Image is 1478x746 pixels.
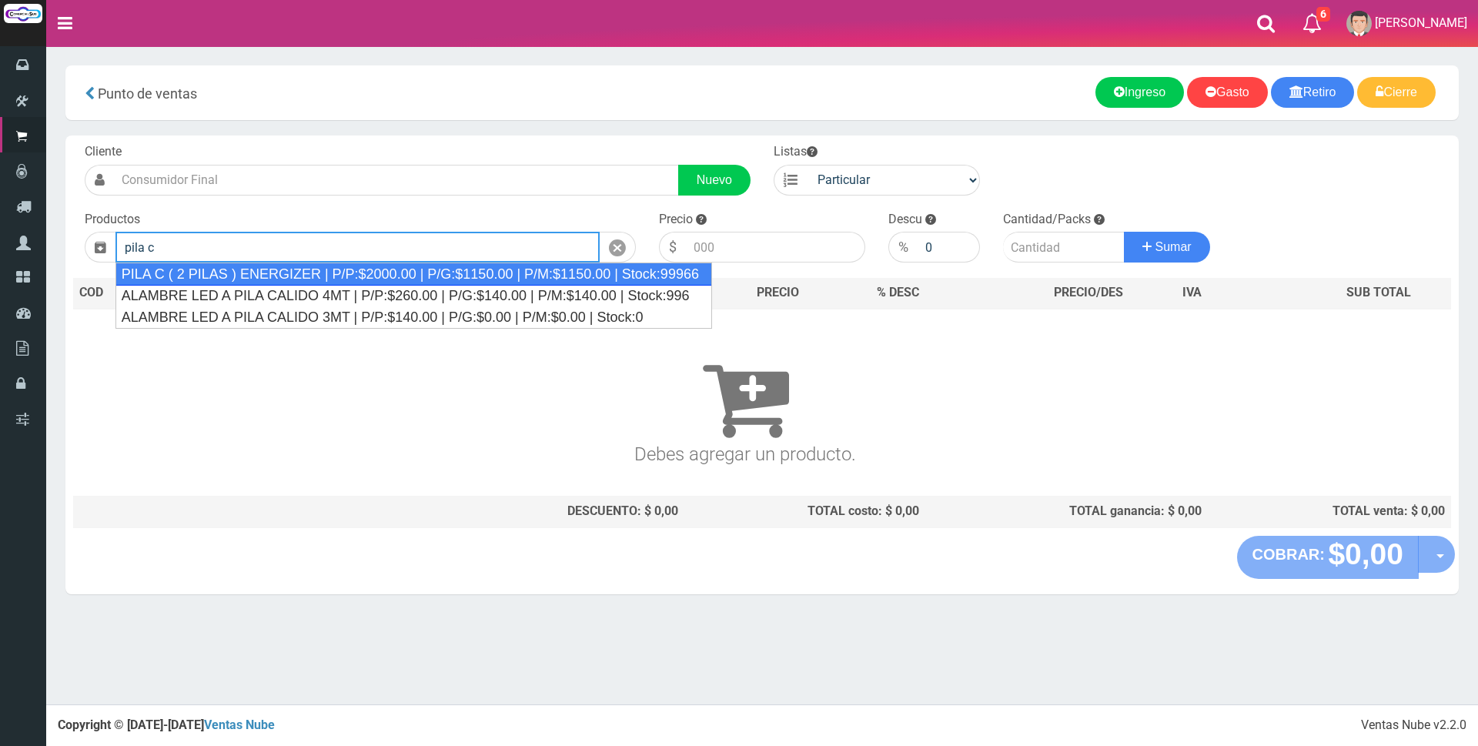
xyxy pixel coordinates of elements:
[4,4,42,23] img: Logo grande
[1271,77,1355,108] a: Retiro
[691,503,920,520] div: TOTAL costo: $ 0,00
[1346,11,1372,36] img: User Image
[1182,285,1202,299] span: IVA
[918,232,980,263] input: 000
[1375,15,1467,30] span: [PERSON_NAME]
[58,718,275,732] strong: Copyright © [DATE]-[DATE]
[659,232,686,263] div: $
[1095,77,1184,108] a: Ingreso
[85,143,122,161] label: Cliente
[1003,232,1125,263] input: Cantidad
[1316,7,1330,22] span: 6
[115,232,600,263] input: Introduzca el nombre del producto
[1155,240,1192,253] span: Sumar
[877,285,919,299] span: % DESC
[115,263,713,286] div: PILA C ( 2 PILAS ) ENERGIZER | P/P:$2000.00 | P/G:$1150.00 | P/M:$1150.00 | Stock:99966
[757,284,799,302] span: PRECIO
[774,143,818,161] label: Listas
[116,306,712,328] div: ALAMBRE LED A PILA CALIDO 3MT | P/P:$140.00 | P/G:$0.00 | P/M:$0.00 | Stock:0
[931,503,1202,520] div: TOTAL ganancia: $ 0,00
[98,85,197,102] span: Punto de ventas
[1003,211,1091,229] label: Cantidad/Packs
[1328,537,1403,570] strong: $0,00
[326,503,678,520] div: DESCUENTO: $ 0,00
[85,211,140,229] label: Productos
[888,211,922,229] label: Descu
[1214,503,1445,520] div: TOTAL venta: $ 0,00
[204,718,275,732] a: Ventas Nube
[73,278,144,309] th: COD
[1054,285,1123,299] span: PRECIO/DES
[1252,546,1325,563] strong: COBRAR:
[1187,77,1268,108] a: Gasto
[79,331,1411,464] h3: Debes agregar un producto.
[659,211,693,229] label: Precio
[1346,284,1411,302] span: SUB TOTAL
[114,165,679,196] input: Consumidor Final
[1357,77,1436,108] a: Cierre
[116,285,712,306] div: ALAMBRE LED A PILA CALIDO 4MT | P/P:$260.00 | P/G:$140.00 | P/M:$140.00 | Stock:996
[678,165,751,196] a: Nuevo
[888,232,918,263] div: %
[686,232,865,263] input: 000
[1237,536,1419,579] button: COBRAR: $0,00
[1361,717,1466,734] div: Ventas Nube v2.2.0
[1124,232,1210,263] button: Sumar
